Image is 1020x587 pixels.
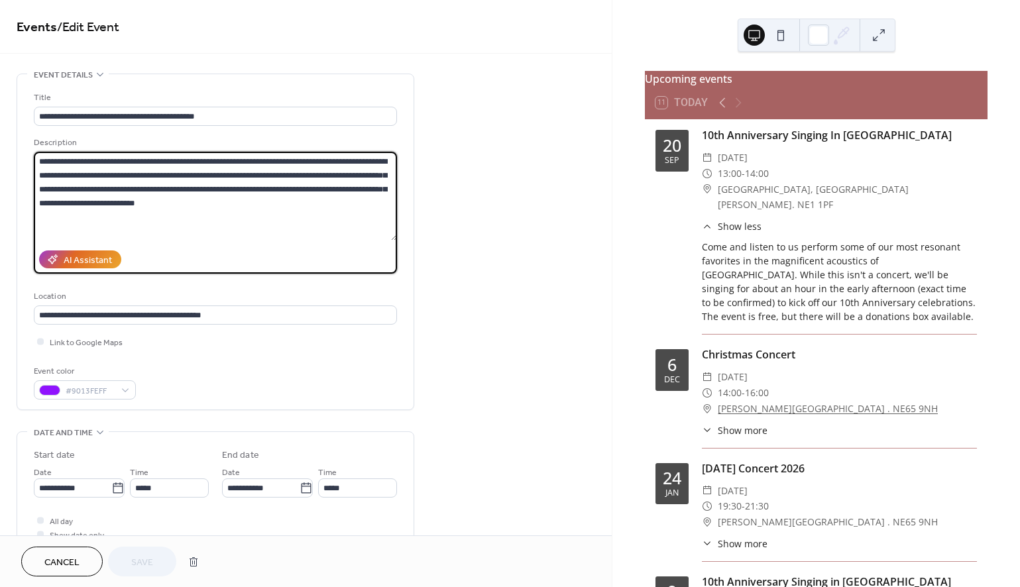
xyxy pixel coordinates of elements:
[702,127,977,143] div: 10th Anniversary Singing In [GEOGRAPHIC_DATA]
[702,401,712,417] div: ​
[718,483,748,499] span: [DATE]
[702,385,712,401] div: ​
[718,401,938,417] a: [PERSON_NAME][GEOGRAPHIC_DATA] . NE65 9NH
[702,219,712,233] div: ​
[318,466,337,480] span: Time
[742,498,745,514] span: -
[57,15,119,40] span: / Edit Event
[718,369,748,385] span: [DATE]
[21,547,103,576] button: Cancel
[718,423,767,437] span: Show more
[130,466,148,480] span: Time
[702,219,762,233] button: ​Show less
[702,537,767,551] button: ​Show more
[34,466,52,480] span: Date
[665,489,679,498] div: Jan
[34,364,133,378] div: Event color
[702,460,977,476] div: [DATE] Concert 2026
[34,426,93,440] span: Date and time
[745,385,769,401] span: 16:00
[702,423,712,437] div: ​
[34,68,93,82] span: Event details
[44,556,80,570] span: Cancel
[702,514,712,530] div: ​
[742,385,745,401] span: -
[17,15,57,40] a: Events
[702,347,977,362] div: Christmas Concert
[745,166,769,182] span: 14:00
[663,470,681,486] div: 24
[645,71,988,87] div: Upcoming events
[718,537,767,551] span: Show more
[663,137,681,154] div: 20
[702,182,712,197] div: ​
[50,336,123,350] span: Link to Google Maps
[39,250,121,268] button: AI Assistant
[34,91,394,105] div: Title
[718,498,742,514] span: 19:30
[34,290,394,303] div: Location
[702,240,977,323] div: Come and listen to us perform some of our most resonant favorites in the magnificent acoustics of...
[34,449,75,462] div: Start date
[50,515,73,529] span: All day
[664,376,680,384] div: Dec
[64,254,112,268] div: AI Assistant
[667,356,677,373] div: 6
[222,466,240,480] span: Date
[50,529,104,543] span: Show date only
[702,537,712,551] div: ​
[718,166,742,182] span: 13:00
[702,369,712,385] div: ​
[718,514,938,530] span: [PERSON_NAME][GEOGRAPHIC_DATA] . NE65 9NH
[745,498,769,514] span: 21:30
[718,150,748,166] span: [DATE]
[66,384,115,398] span: #9013FEFF
[742,166,745,182] span: -
[718,182,977,213] span: [GEOGRAPHIC_DATA], [GEOGRAPHIC_DATA][PERSON_NAME]. NE1 1PF
[222,449,259,462] div: End date
[702,150,712,166] div: ​
[702,483,712,499] div: ​
[702,498,712,514] div: ​
[702,423,767,437] button: ​Show more
[702,166,712,182] div: ​
[718,385,742,401] span: 14:00
[665,156,679,165] div: Sep
[718,219,762,233] span: Show less
[34,136,394,150] div: Description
